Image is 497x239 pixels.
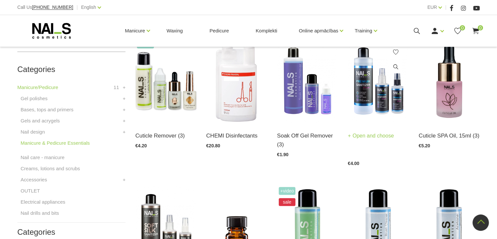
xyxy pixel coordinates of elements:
a: + [123,117,126,125]
a: Bases, tops and primers [21,106,74,114]
a: Nail care - manicure [21,154,64,161]
span: €20.80 [206,143,220,148]
a: + [123,128,126,136]
a: Electrical appliances [21,198,65,206]
img: STERISEPT INSTRU 1L (SPORICIDE)Sporicidal cleaning and disinfection solution for instruments, too... [206,39,267,123]
a: Manicure/Pedicure [17,83,58,91]
a: + [123,176,126,184]
a: Nail design [21,128,45,136]
a: Gels and acrygels [21,117,60,125]
a: Accessories [21,176,47,184]
a: Soak Off Gel Remover (3) [277,131,338,149]
span: €4.00 [348,161,359,166]
a: Cuticle SPA Oil, 15ml (3) [419,131,480,140]
a: Waxing [161,15,188,46]
a: CHEMI Disinfectants [206,131,267,140]
a: English [81,3,96,11]
img: PREMIUM SANITIZER ADASEPT FOR PROFESSIONAL USE: for disinfecting and cleaning hands and nails, wo... [348,39,409,123]
img: Professional product for quick gel polish and other soak-off product removal. Does not dry out th... [277,39,338,123]
span: +Video [279,187,296,195]
a: + [123,106,126,114]
a: 0 [454,27,462,35]
a: EUR [427,3,437,11]
a: Nail drills and bits [21,209,59,217]
a: + [123,95,126,102]
a: Pedicure [204,15,234,46]
a: Gel polishes [21,95,48,102]
span: 0 [478,25,483,30]
a: Manicure & Pedicure Essentials [21,139,90,147]
a: Online apmācības [299,18,338,44]
span: €1.90 [277,152,289,157]
span: 11 [114,83,119,91]
a: OUTLET [21,187,40,195]
a: Komplekti [250,15,282,46]
img: Cuticle Remover does an excellent job of softening and loosening cuticles in a matter of seconds.... [135,39,196,123]
img: Moisturizing, softening, and fragrant cuticle oil that contains high levels of omega-3, 6, and 9,... [419,39,480,123]
span: | [445,3,446,11]
a: [PHONE_NUMBER] [32,5,73,10]
a: Creams, lotions and scrubs [21,165,80,173]
span: €4.20 [135,143,147,148]
div: Call Us [17,3,73,11]
a: 0 [472,27,480,35]
h2: Categories [17,228,125,236]
span: sale [279,198,296,206]
a: Manicure [125,18,145,44]
a: Training [355,18,372,44]
span: 0 [460,25,465,30]
span: €5.20 [419,143,430,148]
h2: Categories [17,65,125,74]
a: Cuticle Remover (3) [135,131,196,140]
span: | [76,3,78,11]
a: + [123,83,126,91]
a: Open and choose [348,131,394,140]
